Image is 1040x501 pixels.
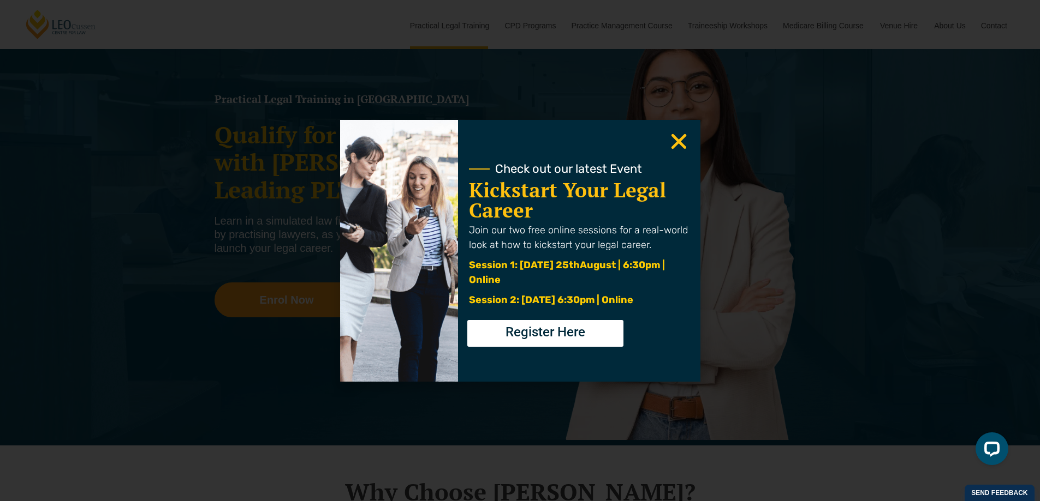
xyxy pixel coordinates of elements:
[668,131,690,152] a: Close
[495,163,642,175] span: Check out our latest Event
[469,224,688,251] span: Join our two free online sessions for a real-world look at how to kickstart your legal career.
[506,325,585,339] span: Register Here
[469,259,569,271] span: Session 1: [DATE] 25
[469,259,665,286] span: August | 6:30pm | Online
[467,320,623,347] a: Register Here
[967,428,1013,474] iframe: LiveChat chat widget
[469,177,666,224] a: Kickstart Your Legal Career
[469,294,633,306] span: Session 2: [DATE] 6:30pm | Online
[569,259,580,271] span: th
